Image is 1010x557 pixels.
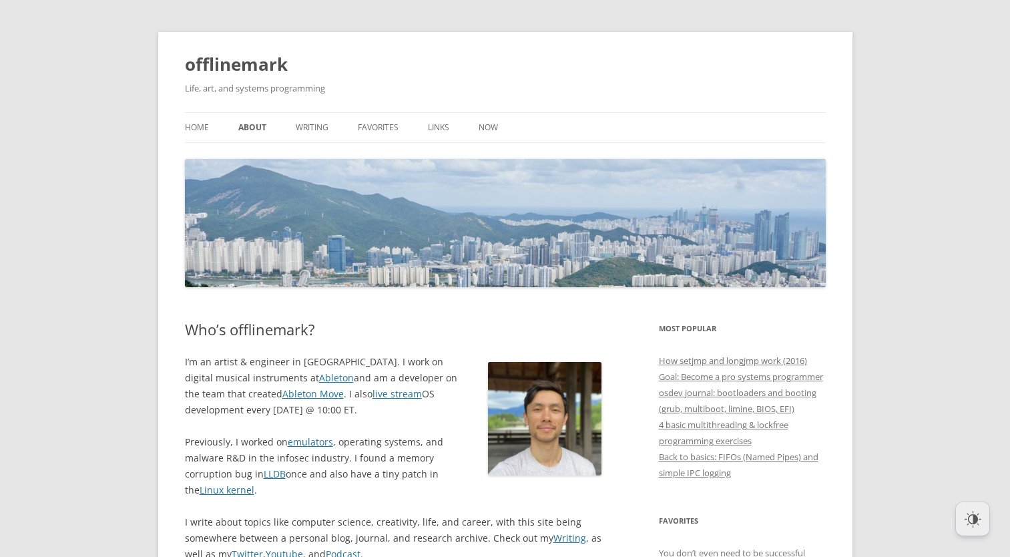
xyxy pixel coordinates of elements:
h2: Life, art, and systems programming [185,80,826,96]
a: Writing [296,113,328,142]
p: Previously, I worked on , operating systems, and malware R&D in the infosec industry. I found a m... [185,434,602,498]
img: offlinemark [185,159,826,287]
p: I’m an artist & engineer in [GEOGRAPHIC_DATA]. I work on digital musical instruments at and am a ... [185,354,602,418]
a: emulators [288,435,333,448]
a: Favorites [358,113,399,142]
a: Linux kernel [200,484,254,496]
a: Writing [553,532,586,544]
a: osdev journal: bootloaders and booting (grub, multiboot, limine, BIOS, EFI) [659,387,816,415]
a: Goal: Become a pro systems programmer [659,371,823,383]
h3: Favorites [659,513,826,529]
a: How setjmp and longjmp work (2016) [659,355,807,367]
a: Home [185,113,209,142]
a: Now [479,113,498,142]
a: Back to basics: FIFOs (Named Pipes) and simple IPC logging [659,451,818,479]
a: LLDB [264,468,286,480]
a: 4 basic multithreading & lockfree programming exercises [659,419,788,447]
a: Ableton Move [282,387,344,400]
a: About [238,113,266,142]
h1: Who’s offlinemark? [185,321,602,338]
h3: Most Popular [659,321,826,337]
a: offlinemark [185,48,288,80]
a: Ableton [319,371,354,384]
a: live stream [372,387,422,400]
a: Links [428,113,449,142]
